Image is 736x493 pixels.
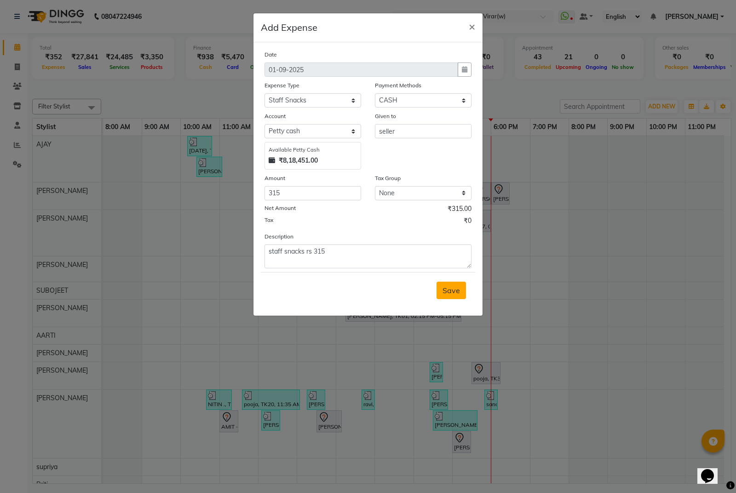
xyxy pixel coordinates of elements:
[375,124,471,138] input: Given to
[443,286,460,295] span: Save
[375,112,396,120] label: Given to
[264,216,273,224] label: Tax
[264,232,293,241] label: Description
[464,216,471,228] span: ₹0
[264,81,299,90] label: Expense Type
[279,156,318,165] strong: ₹8,18,451.00
[437,282,466,299] button: Save
[264,204,296,212] label: Net Amount
[264,112,286,120] label: Account
[469,19,475,33] span: ×
[461,13,483,39] button: Close
[375,81,421,90] label: Payment Methods
[264,51,277,59] label: Date
[264,174,285,182] label: Amount
[261,21,317,34] h5: Add Expense
[264,186,361,200] input: Amount
[269,146,357,154] div: Available Petty Cash
[375,174,401,182] label: Tax Group
[448,204,471,216] span: ₹315.00
[697,456,727,484] iframe: chat widget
